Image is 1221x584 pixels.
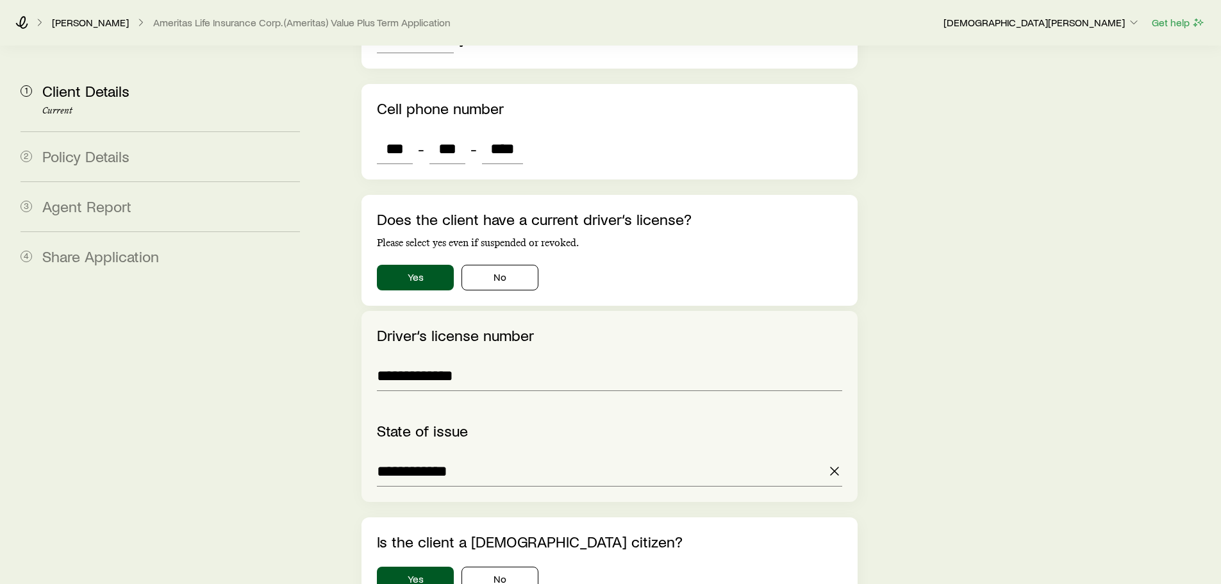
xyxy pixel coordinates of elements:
[51,17,129,29] a: [PERSON_NAME]
[1151,15,1206,30] button: Get help
[42,81,129,100] span: Client Details
[377,265,454,290] button: Yes
[21,85,32,97] span: 1
[943,16,1140,29] p: [DEMOGRAPHIC_DATA][PERSON_NAME]
[42,247,159,265] span: Share Application
[153,17,451,29] button: Ameritas Life Insurance Corp. (Ameritas) Value Plus Term Application
[377,421,468,440] label: State of issue
[377,532,683,551] label: Is the client a [DEMOGRAPHIC_DATA] citizen?
[470,140,477,158] span: -
[943,15,1141,31] button: [DEMOGRAPHIC_DATA][PERSON_NAME]
[418,140,424,158] span: -
[42,147,129,165] span: Policy Details
[377,99,504,117] label: Cell phone number
[377,210,692,228] label: Does the client have a current driver‘s license?
[377,265,842,290] div: driversLicense.hasCurrentLicense
[42,106,300,116] p: Current
[21,151,32,162] span: 2
[377,237,842,249] p: Please select yes even if suspended or revoked.
[461,265,538,290] button: No
[21,201,32,212] span: 3
[377,326,534,344] label: Driver‘s license number
[42,197,131,215] span: Agent Report
[21,251,32,262] span: 4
